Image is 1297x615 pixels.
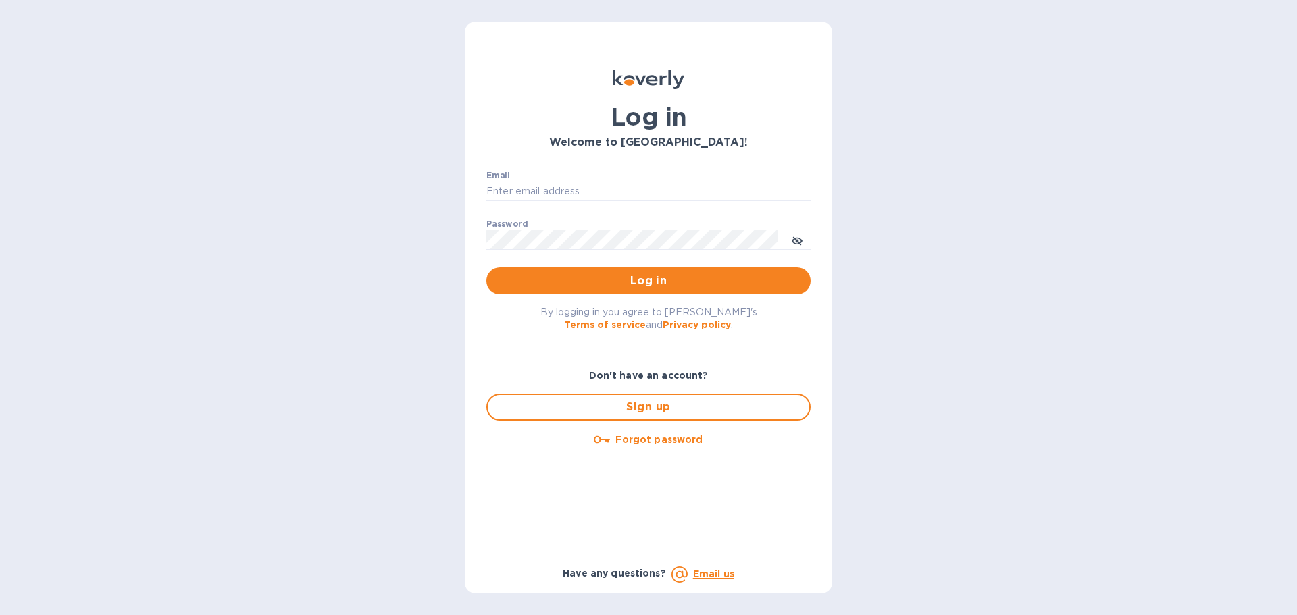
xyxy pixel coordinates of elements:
[486,394,811,421] button: Sign up
[693,568,734,579] a: Email us
[563,568,666,579] b: Have any questions?
[564,319,646,330] a: Terms of service
[486,220,528,228] label: Password
[663,319,731,330] a: Privacy policy
[540,306,757,330] span: By logging in you agree to [PERSON_NAME]'s and .
[615,434,703,445] u: Forgot password
[784,226,811,253] button: toggle password visibility
[589,370,709,381] b: Don't have an account?
[497,273,800,289] span: Log in
[486,171,510,180] label: Email
[486,136,811,149] h3: Welcome to [GEOGRAPHIC_DATA]!
[486,103,811,131] h1: Log in
[486,182,811,202] input: Enter email address
[499,399,798,415] span: Sign up
[486,267,811,294] button: Log in
[613,70,684,89] img: Koverly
